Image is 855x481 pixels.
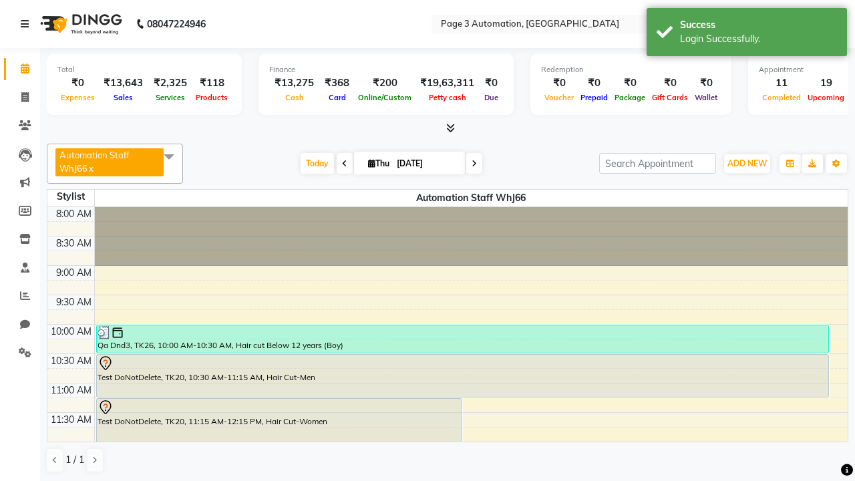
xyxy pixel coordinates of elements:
div: 11 [759,75,804,91]
div: ₹0 [649,75,691,91]
div: ₹13,275 [269,75,319,91]
span: Expenses [57,93,98,102]
div: ₹0 [577,75,611,91]
div: ₹0 [57,75,98,91]
span: Prepaid [577,93,611,102]
div: Login Successfully. [680,32,837,46]
span: Products [192,93,231,102]
div: ₹2,325 [148,75,192,91]
span: Thu [365,158,393,168]
span: Package [611,93,649,102]
span: Services [152,93,188,102]
div: Test DoNotDelete, TK20, 10:30 AM-11:15 AM, Hair Cut-Men [97,355,828,397]
div: Success [680,18,837,32]
div: ₹19,63,311 [415,75,480,91]
div: ₹368 [319,75,355,91]
span: Card [325,93,349,102]
img: logo [34,5,126,43]
span: Online/Custom [355,93,415,102]
input: Search Appointment [599,153,716,174]
div: Stylist [47,190,94,204]
span: Sales [110,93,136,102]
span: 1 / 1 [65,453,84,467]
div: 8:00 AM [53,207,94,221]
span: Gift Cards [649,93,691,102]
div: Test DoNotDelete, TK20, 11:15 AM-12:15 PM, Hair Cut-Women [97,399,462,456]
span: Petty cash [425,93,470,102]
div: Finance [269,64,503,75]
div: 9:30 AM [53,295,94,309]
span: Wallet [691,93,721,102]
span: Upcoming [804,93,848,102]
div: 11:30 AM [48,413,94,427]
span: Completed [759,93,804,102]
div: 19 [804,75,848,91]
div: ₹0 [480,75,503,91]
span: Voucher [541,93,577,102]
span: Due [481,93,502,102]
div: ₹118 [192,75,231,91]
div: ₹0 [611,75,649,91]
div: Total [57,64,231,75]
div: 10:00 AM [48,325,94,339]
div: 9:00 AM [53,266,94,280]
input: 2025-10-02 [393,154,460,174]
div: Qa Dnd3, TK26, 10:00 AM-10:30 AM, Hair cut Below 12 years (Boy) [97,325,828,353]
span: Automation Staff WhJ66 [59,150,129,174]
span: Cash [282,93,307,102]
div: ₹13,643 [98,75,148,91]
a: x [88,163,94,174]
div: ₹0 [691,75,721,91]
div: 10:30 AM [48,354,94,368]
div: 8:30 AM [53,236,94,251]
div: ₹200 [355,75,415,91]
b: 08047224946 [147,5,206,43]
div: Redemption [541,64,721,75]
span: Today [301,153,334,174]
div: 11:00 AM [48,383,94,397]
button: ADD NEW [724,154,770,173]
div: ₹0 [541,75,577,91]
span: Automation Staff WhJ66 [95,190,848,206]
span: ADD NEW [727,158,767,168]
